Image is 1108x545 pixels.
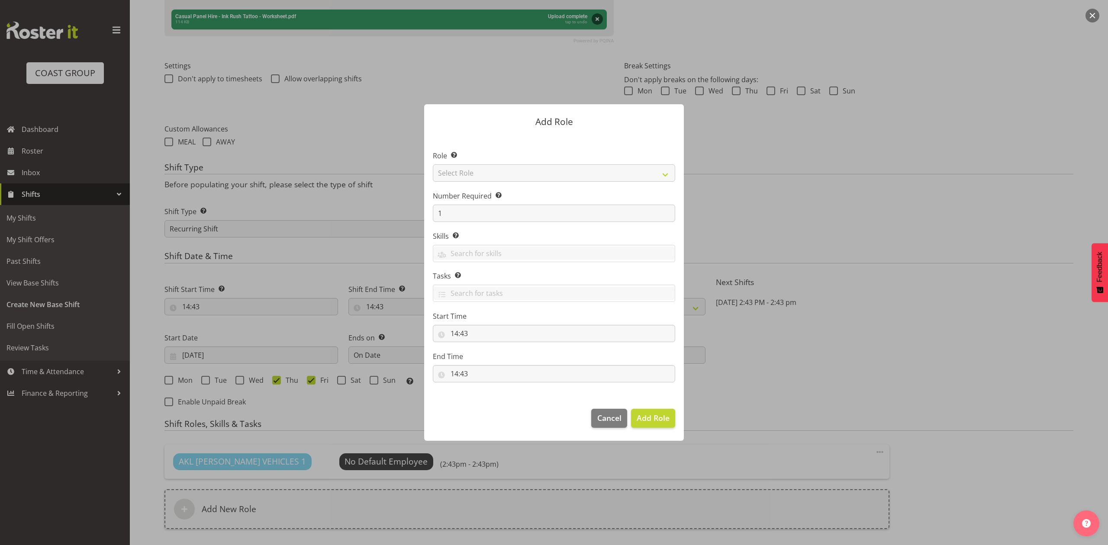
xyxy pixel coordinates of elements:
[433,231,675,241] label: Skills
[1082,519,1091,528] img: help-xxl-2.png
[433,325,675,342] input: Click to select...
[433,351,675,362] label: End Time
[433,247,675,260] input: Search for skills
[1092,243,1108,302] button: Feedback - Show survey
[433,287,675,300] input: Search for tasks
[433,311,675,321] label: Start Time
[433,117,675,126] p: Add Role
[1096,252,1104,282] span: Feedback
[433,365,675,382] input: Click to select...
[637,413,670,423] span: Add Role
[631,409,675,428] button: Add Role
[433,271,675,281] label: Tasks
[433,191,675,201] label: Number Required
[433,151,675,161] label: Role
[597,412,622,423] span: Cancel
[591,409,627,428] button: Cancel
